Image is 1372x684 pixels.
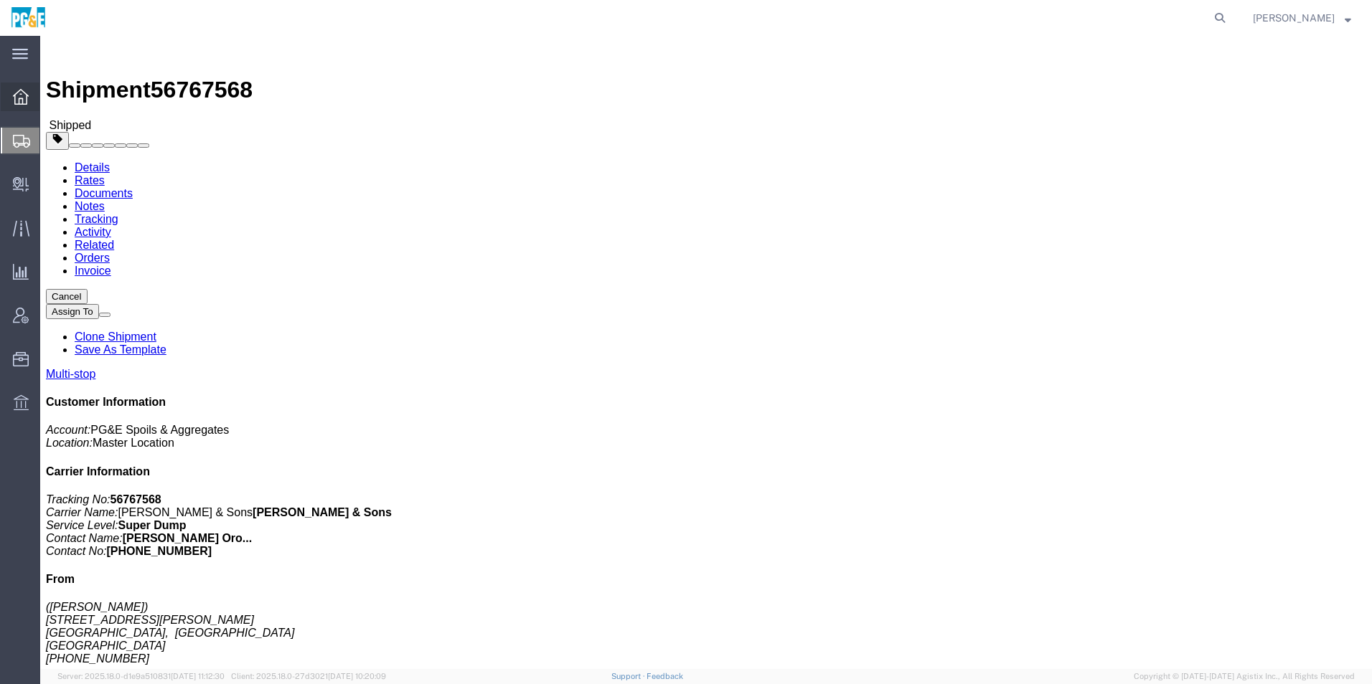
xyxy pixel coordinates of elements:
[57,672,225,680] span: Server: 2025.18.0-d1e9a510831
[1253,10,1335,26] span: Rhiannon Nichols
[647,672,683,680] a: Feedback
[1134,670,1355,683] span: Copyright © [DATE]-[DATE] Agistix Inc., All Rights Reserved
[231,672,386,680] span: Client: 2025.18.0-27d3021
[1252,9,1352,27] button: [PERSON_NAME]
[40,36,1372,669] iframe: FS Legacy Container
[611,672,647,680] a: Support
[328,672,386,680] span: [DATE] 10:20:09
[10,7,47,29] img: logo
[171,672,225,680] span: [DATE] 11:12:30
